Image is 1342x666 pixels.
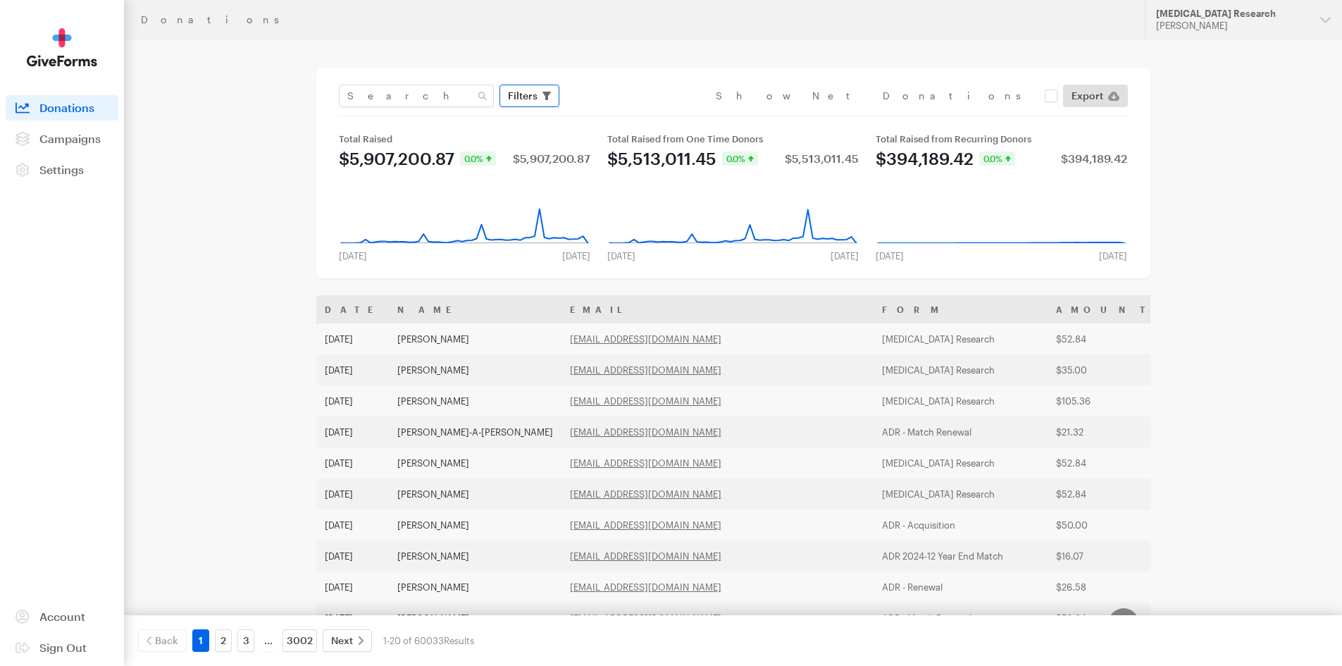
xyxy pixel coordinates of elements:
[339,133,590,144] div: Total Raised
[316,479,389,510] td: [DATE]
[316,603,389,634] td: [DATE]
[874,572,1048,603] td: ADR - Renewal
[6,126,118,152] a: Campaigns
[316,541,389,572] td: [DATE]
[570,333,721,345] a: [EMAIL_ADDRESS][DOMAIN_NAME]
[316,448,389,479] td: [DATE]
[383,629,474,652] div: 1-20 of 60033
[570,426,721,438] a: [EMAIL_ADDRESS][DOMAIN_NAME]
[389,603,561,634] td: [PERSON_NAME]
[316,295,389,323] th: Date
[570,581,721,593] a: [EMAIL_ADDRESS][DOMAIN_NAME]
[513,153,590,164] div: $5,907,200.87
[785,153,859,164] div: $5,513,011.45
[316,386,389,417] td: [DATE]
[237,629,254,652] a: 3
[215,629,232,652] a: 2
[316,417,389,448] td: [DATE]
[607,133,859,144] div: Total Raised from One Time Donors
[570,519,721,531] a: [EMAIL_ADDRESS][DOMAIN_NAME]
[979,152,1015,166] div: 0.0%
[499,85,559,107] button: Filters
[570,550,721,562] a: [EMAIL_ADDRESS][DOMAIN_NAME]
[389,510,561,541] td: [PERSON_NAME]
[570,395,721,407] a: [EMAIL_ADDRESS][DOMAIN_NAME]
[316,510,389,541] td: [DATE]
[282,629,317,652] a: 3002
[607,150,716,167] div: $5,513,011.45
[822,250,867,261] div: [DATE]
[1048,541,1162,572] td: $16.07
[389,448,561,479] td: [PERSON_NAME]
[874,541,1048,572] td: ADR 2024-12 Year End Match
[876,133,1127,144] div: Total Raised from Recurring Donors
[389,295,561,323] th: Name
[508,87,538,104] span: Filters
[39,610,85,623] span: Account
[389,386,561,417] td: [PERSON_NAME]
[722,152,758,166] div: 0.0%
[444,635,474,646] span: Results
[39,163,84,176] span: Settings
[389,323,561,354] td: [PERSON_NAME]
[874,354,1048,386] td: [MEDICAL_DATA] Research
[599,250,644,261] div: [DATE]
[316,323,389,354] td: [DATE]
[1156,8,1309,20] div: [MEDICAL_DATA] Research
[874,448,1048,479] td: [MEDICAL_DATA] Research
[1048,323,1162,354] td: $52.84
[389,541,561,572] td: [PERSON_NAME]
[389,417,561,448] td: [PERSON_NAME]-A-[PERSON_NAME]
[1048,295,1162,323] th: Amount
[1048,479,1162,510] td: $52.84
[323,629,372,652] a: Next
[874,510,1048,541] td: ADR - Acquisition
[874,417,1048,448] td: ADR - Match Renewal
[27,28,97,67] img: GiveForms
[1048,603,1162,634] td: $52.84
[876,150,974,167] div: $394,189.42
[6,604,118,629] a: Account
[1048,510,1162,541] td: $50.00
[570,612,721,624] a: [EMAIL_ADDRESS][DOMAIN_NAME]
[1048,448,1162,479] td: $52.84
[561,295,874,323] th: Email
[1061,153,1127,164] div: $394,189.42
[6,157,118,183] a: Settings
[570,457,721,469] a: [EMAIL_ADDRESS][DOMAIN_NAME]
[330,250,375,261] div: [DATE]
[460,152,496,166] div: 0.0%
[874,386,1048,417] td: [MEDICAL_DATA] Research
[1048,417,1162,448] td: $21.32
[867,250,912,261] div: [DATE]
[339,150,454,167] div: $5,907,200.87
[339,85,494,107] input: Search Name & Email
[874,323,1048,354] td: [MEDICAL_DATA] Research
[316,572,389,603] td: [DATE]
[570,364,721,376] a: [EMAIL_ADDRESS][DOMAIN_NAME]
[1048,572,1162,603] td: $26.58
[1156,20,1309,32] div: [PERSON_NAME]
[1091,250,1136,261] div: [DATE]
[874,479,1048,510] td: [MEDICAL_DATA] Research
[389,354,561,386] td: [PERSON_NAME]
[1048,354,1162,386] td: $35.00
[39,641,87,654] span: Sign Out
[316,354,389,386] td: [DATE]
[874,295,1048,323] th: Form
[1048,386,1162,417] td: $105.36
[389,479,561,510] td: [PERSON_NAME]
[6,95,118,121] a: Donations
[1063,85,1128,107] a: Export
[554,250,599,261] div: [DATE]
[331,632,353,649] span: Next
[6,635,118,660] a: Sign Out
[570,488,721,500] a: [EMAIL_ADDRESS][DOMAIN_NAME]
[874,603,1048,634] td: ADR - Match Renewal
[1071,87,1103,104] span: Export
[389,572,561,603] td: [PERSON_NAME]
[39,132,101,145] span: Campaigns
[39,101,94,114] span: Donations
